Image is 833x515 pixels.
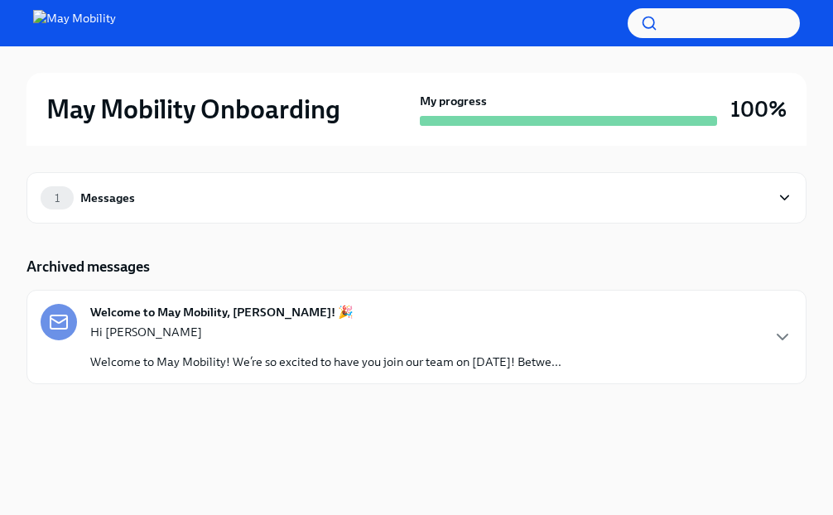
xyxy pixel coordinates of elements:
[45,192,70,205] span: 1
[90,304,354,320] strong: Welcome to May Mobility, [PERSON_NAME]! 🎉
[420,93,487,109] strong: My progress
[33,10,116,36] img: May Mobility
[26,257,150,277] h5: Archived messages
[46,93,340,126] h2: May Mobility Onboarding
[90,324,561,340] p: Hi [PERSON_NAME]
[730,94,787,124] h3: 100%
[90,354,561,370] p: Welcome to May Mobility! We’re so excited to have you join our team on [DATE]! Betwe...
[80,189,135,207] div: Messages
